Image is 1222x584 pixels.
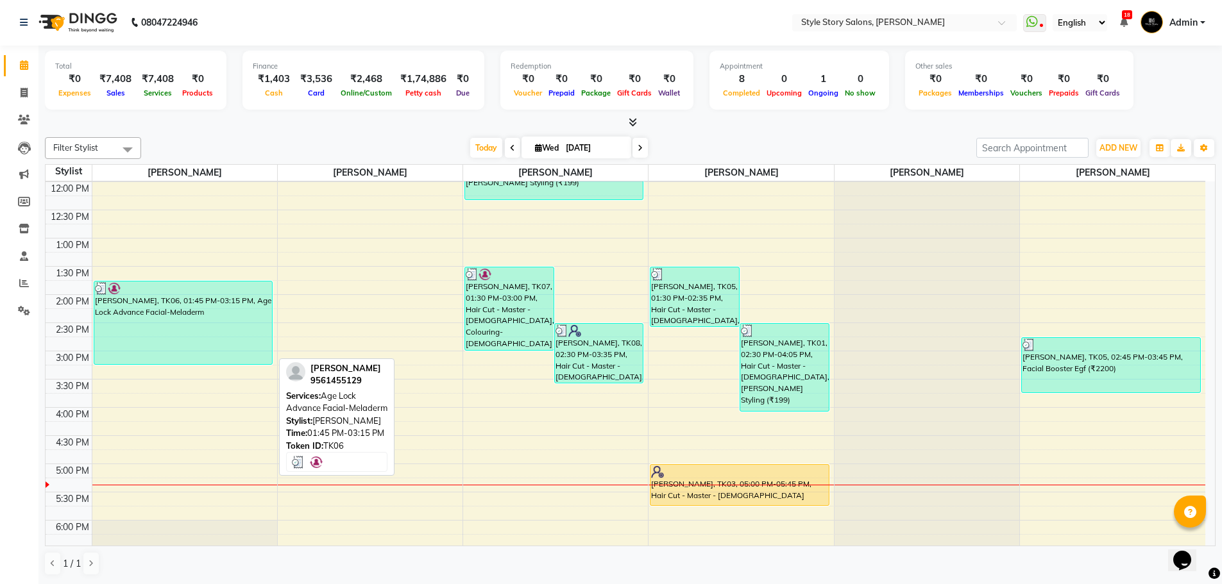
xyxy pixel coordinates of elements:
div: [PERSON_NAME], TK05, 02:45 PM-03:45 PM, Facial Booster Egf (₹2200) [1022,338,1200,392]
div: ₹0 [1046,72,1082,87]
span: Upcoming [763,88,805,97]
span: Expenses [55,88,94,97]
span: Memberships [955,88,1007,97]
div: ₹0 [614,72,655,87]
div: 2:00 PM [53,295,92,308]
span: Products [179,88,216,97]
span: Online/Custom [337,88,395,97]
div: Redemption [511,61,683,72]
span: Stylist: [286,415,312,426]
span: [PERSON_NAME] [835,165,1019,181]
iframe: chat widget [1168,533,1209,571]
span: Time: [286,428,307,438]
div: 2:30 PM [53,323,92,337]
div: 8 [720,72,763,87]
div: ₹0 [1007,72,1046,87]
div: Finance [253,61,474,72]
span: Filter Stylist [53,142,98,153]
div: 1:30 PM [53,267,92,280]
div: ₹1,74,886 [395,72,452,87]
span: Sales [103,88,128,97]
span: Petty cash [402,88,445,97]
div: ₹7,408 [94,72,137,87]
div: ₹3,536 [295,72,337,87]
div: ₹0 [452,72,474,87]
div: [PERSON_NAME], TK01, 02:30 PM-04:05 PM, Hair Cut - Master - [DEMOGRAPHIC_DATA],[PERSON_NAME] Styl... [740,324,829,411]
div: 3:30 PM [53,380,92,393]
span: No show [842,88,879,97]
b: 08047224946 [141,4,198,40]
div: 1 [805,72,842,87]
span: Gift Cards [1082,88,1123,97]
div: 9561455129 [310,374,381,387]
div: ₹1,403 [253,72,295,87]
span: Due [453,88,473,97]
div: ₹7,408 [137,72,179,87]
div: ₹0 [655,72,683,87]
div: 6:00 PM [53,521,92,534]
img: Admin [1141,11,1163,33]
div: [PERSON_NAME] [286,415,387,428]
div: 3:00 PM [53,351,92,365]
div: ₹0 [578,72,614,87]
span: Age Lock Advance Facial-Meladerm [286,390,387,413]
span: [PERSON_NAME] [310,363,381,373]
div: 12:00 PM [48,182,92,196]
span: Services [140,88,175,97]
div: ₹0 [55,72,94,87]
span: Prepaid [545,88,578,97]
span: ADD NEW [1099,143,1137,153]
span: Voucher [511,88,545,97]
span: Prepaids [1046,88,1082,97]
input: Search Appointment [976,138,1089,158]
span: Card [305,88,328,97]
span: Ongoing [805,88,842,97]
div: 0 [763,72,805,87]
span: Wallet [655,88,683,97]
div: 12:30 PM [48,210,92,224]
div: ₹0 [955,72,1007,87]
span: 1 / 1 [63,557,81,571]
span: Gift Cards [614,88,655,97]
span: [PERSON_NAME] [92,165,277,181]
span: [PERSON_NAME] [649,165,833,181]
a: 18 [1120,17,1128,28]
div: ₹0 [179,72,216,87]
div: ₹0 [545,72,578,87]
div: ₹2,468 [337,72,395,87]
div: Total [55,61,216,72]
span: Packages [915,88,955,97]
span: Wed [532,143,562,153]
div: Stylist [46,165,92,178]
div: TK06 [286,440,387,453]
div: ₹0 [915,72,955,87]
span: 18 [1122,10,1132,19]
button: ADD NEW [1096,139,1141,157]
div: Other sales [915,61,1123,72]
div: ₹0 [511,72,545,87]
span: Token ID: [286,440,323,451]
img: logo [33,4,121,40]
div: 5:00 PM [53,464,92,478]
div: [PERSON_NAME], TK07, 01:30 PM-03:00 PM, Hair Cut - Master - [DEMOGRAPHIC_DATA],Global Colouring-[... [465,267,554,350]
input: 2025-09-03 [562,138,626,158]
div: [PERSON_NAME], TK03, 05:00 PM-05:45 PM, Hair Cut - Master - [DEMOGRAPHIC_DATA] [650,465,828,505]
span: Cash [262,88,286,97]
div: 1:00 PM [53,238,92,252]
span: Package [578,88,614,97]
div: [PERSON_NAME], TK05, 01:30 PM-02:35 PM, Hair Cut - Master - [DEMOGRAPHIC_DATA],[PERSON_NAME] Styl... [650,267,739,326]
div: 4:30 PM [53,436,92,449]
div: 01:45 PM-03:15 PM [286,427,387,440]
span: Services: [286,390,321,401]
div: 4:00 PM [53,408,92,421]
span: [PERSON_NAME] [1020,165,1205,181]
div: [PERSON_NAME], TK08, 02:30 PM-03:35 PM, Hair Cut - Master - [DEMOGRAPHIC_DATA],[PERSON_NAME] Styl... [555,324,643,383]
div: 5:30 PM [53,492,92,506]
div: ₹0 [1082,72,1123,87]
div: Appointment [720,61,879,72]
span: [PERSON_NAME] [278,165,462,181]
span: Completed [720,88,763,97]
span: Vouchers [1007,88,1046,97]
span: Admin [1169,16,1198,29]
div: 0 [842,72,879,87]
